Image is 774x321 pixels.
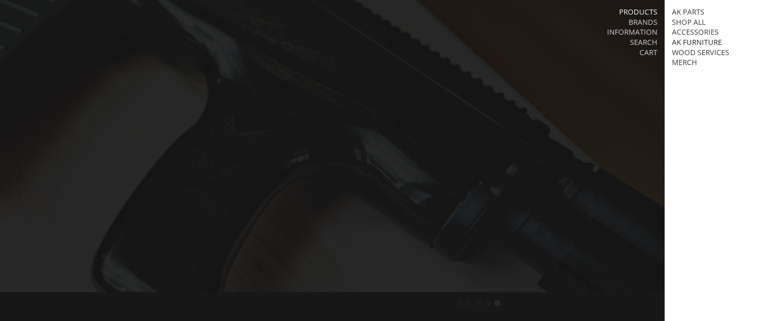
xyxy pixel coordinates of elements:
[629,18,657,27] a: Brands
[619,7,657,17] a: Products
[630,38,657,47] a: Search
[639,48,657,57] a: Cart
[672,18,705,27] a: Shop All
[672,48,729,57] a: Wood Services
[672,7,704,17] a: AK Parts
[672,27,719,37] a: Accessories
[672,38,722,47] a: AK Furniture
[672,58,697,67] a: Merch
[607,27,657,37] a: Information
